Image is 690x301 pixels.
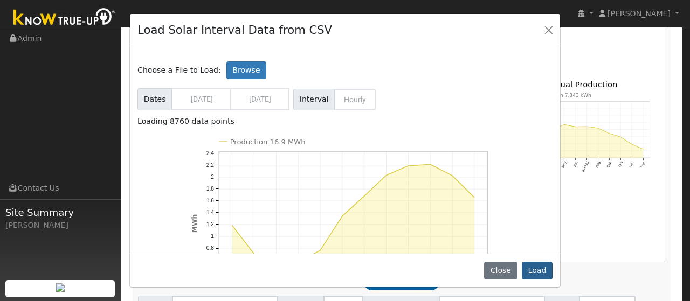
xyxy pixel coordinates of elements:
[230,138,305,146] text: Production 16.9 MWh
[384,173,389,177] circle: onclick=""
[206,221,214,227] text: 1.2
[226,61,266,80] label: Browse
[428,162,432,166] circle: onclick=""
[541,22,556,37] button: Close
[362,194,367,198] circle: onclick=""
[137,65,221,76] span: Choose a File to Load:
[340,214,344,218] circle: onclick=""
[137,88,172,110] span: Dates
[137,116,553,127] div: Loading 8760 data points
[211,233,214,239] text: 1
[472,195,477,199] circle: onclick=""
[484,262,517,280] button: Close
[406,163,411,167] circle: onclick=""
[211,174,214,180] text: 2
[206,209,214,215] text: 1.4
[293,89,335,110] span: Interval
[522,262,553,280] button: Load
[137,22,332,39] h4: Load Solar Interval Data from CSV
[191,214,198,233] text: MWh
[318,248,322,253] circle: onclick=""
[206,198,214,204] text: 1.6
[252,251,256,256] circle: onclick=""
[206,150,214,156] text: 2.4
[450,173,454,178] circle: onclick=""
[206,245,214,251] text: 0.8
[230,223,234,228] circle: onclick=""
[206,162,214,168] text: 2.2
[206,186,214,192] text: 1.8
